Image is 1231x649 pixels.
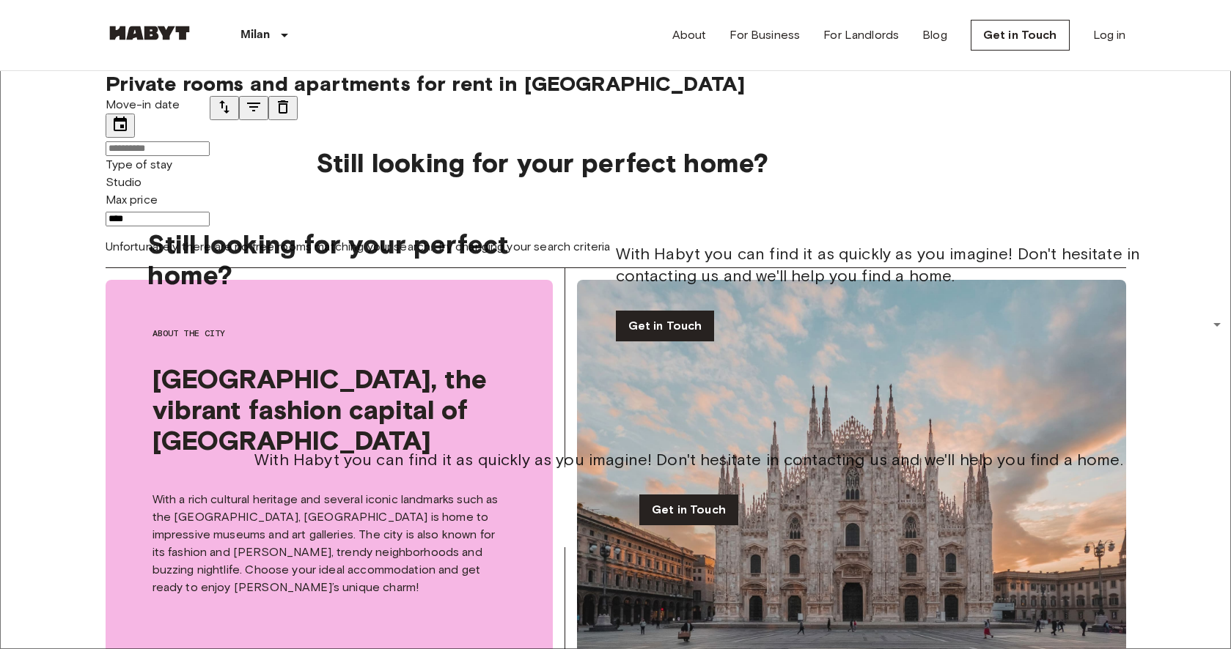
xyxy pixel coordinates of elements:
a: For Landlords [823,26,899,44]
a: About [672,26,707,44]
a: Get in Touch [639,494,738,525]
p: Milan [240,26,271,44]
span: Still looking for your perfect home? [316,147,768,178]
a: Blog [922,26,947,44]
img: Habyt [106,26,194,40]
a: Log in [1093,26,1126,44]
a: Get in Touch [971,20,1070,51]
span: With Habyt you can find it as quickly as you imagine! Don't hesitate in contacting us and we'll h... [254,449,1123,471]
a: For Business [730,26,800,44]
